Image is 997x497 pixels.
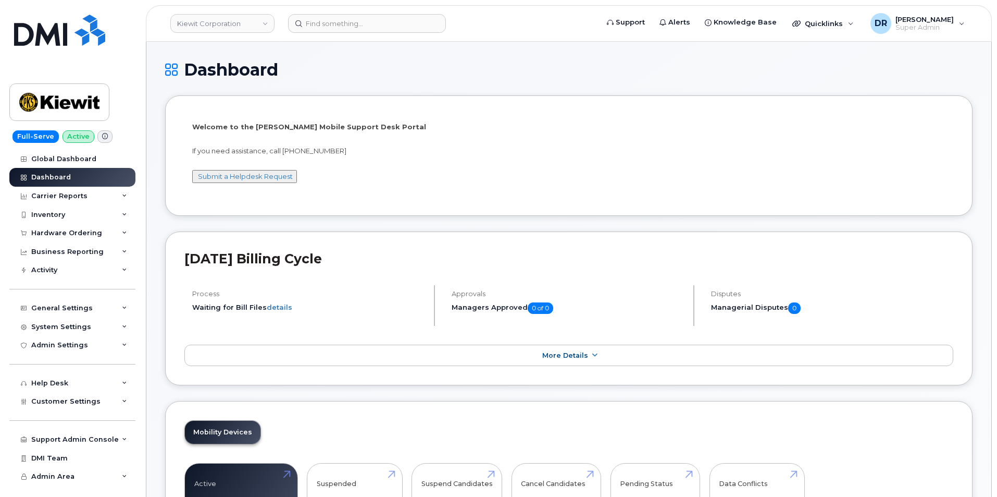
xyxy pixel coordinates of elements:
h4: Process [192,290,425,298]
span: 0 of 0 [528,302,553,314]
h1: Dashboard [165,60,973,79]
span: 0 [788,302,801,314]
button: Submit a Helpdesk Request [192,170,297,183]
a: details [267,303,292,311]
a: Submit a Helpdesk Request [198,172,293,180]
h5: Managerial Disputes [711,302,953,314]
h5: Managers Approved [452,302,684,314]
a: Mobility Devices [185,421,260,444]
li: Waiting for Bill Files [192,302,425,312]
h4: Approvals [452,290,684,298]
p: If you need assistance, call [PHONE_NUMBER] [192,146,945,156]
h4: Disputes [711,290,953,298]
p: Welcome to the [PERSON_NAME] Mobile Support Desk Portal [192,122,945,132]
h2: [DATE] Billing Cycle [184,251,953,266]
span: More Details [542,351,588,359]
